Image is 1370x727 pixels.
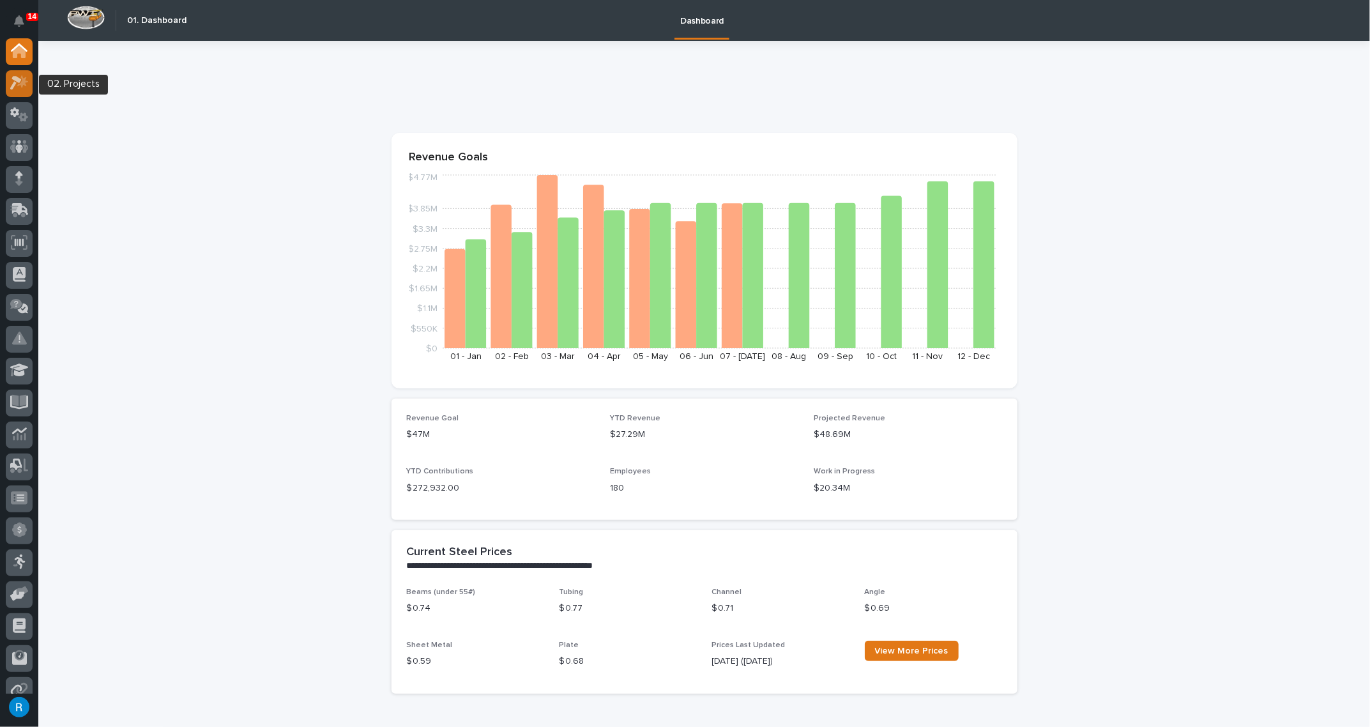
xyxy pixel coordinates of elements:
[407,428,595,441] p: $47M
[559,641,579,649] span: Plate
[6,694,33,721] button: users-avatar
[450,352,481,361] text: 01 - Jan
[16,15,33,36] div: Notifications14
[865,588,886,596] span: Angle
[495,352,529,361] text: 02 - Feb
[610,482,798,495] p: 180
[865,641,959,661] a: View More Prices
[875,647,948,655] span: View More Prices
[413,225,438,234] tspan: $3.3M
[633,352,668,361] text: 05 - May
[407,205,438,214] tspan: $3.85M
[28,12,36,21] p: 14
[772,352,806,361] text: 08 - Aug
[407,546,513,560] h2: Current Steel Prices
[408,245,438,254] tspan: $2.75M
[712,602,849,615] p: $ 0.71
[407,602,544,615] p: $ 0.74
[588,352,621,361] text: 04 - Apr
[559,655,697,668] p: $ 0.68
[407,588,476,596] span: Beams (under 55#)
[814,468,875,475] span: Work in Progress
[814,482,1002,495] p: $20.34M
[6,8,33,34] button: Notifications
[409,285,438,294] tspan: $1.65M
[407,641,453,649] span: Sheet Metal
[712,588,742,596] span: Channel
[413,264,438,273] tspan: $2.2M
[407,655,544,668] p: $ 0.59
[712,655,849,668] p: [DATE] ([DATE])
[817,352,853,361] text: 09 - Sep
[541,352,575,361] text: 03 - Mar
[957,352,990,361] text: 12 - Dec
[409,151,1000,165] p: Revenue Goals
[559,602,697,615] p: $ 0.77
[417,305,438,314] tspan: $1.1M
[680,352,713,361] text: 06 - Jun
[411,325,438,333] tspan: $550K
[610,428,798,441] p: $27.29M
[407,174,438,183] tspan: $4.77M
[610,468,651,475] span: Employees
[865,602,1002,615] p: $ 0.69
[67,6,105,29] img: Workspace Logo
[407,468,474,475] span: YTD Contributions
[912,352,943,361] text: 11 - Nov
[610,415,660,422] span: YTD Revenue
[866,352,897,361] text: 10 - Oct
[814,415,885,422] span: Projected Revenue
[407,415,459,422] span: Revenue Goal
[720,352,765,361] text: 07 - [DATE]
[426,344,438,353] tspan: $0
[712,641,786,649] span: Prices Last Updated
[127,15,186,26] h2: 01. Dashboard
[559,588,584,596] span: Tubing
[407,482,595,495] p: $ 272,932.00
[814,428,1002,441] p: $48.69M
